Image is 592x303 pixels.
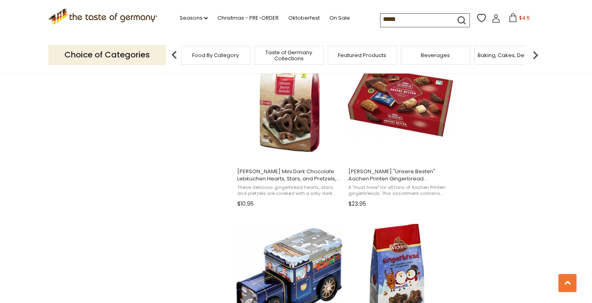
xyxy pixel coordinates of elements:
span: [PERSON_NAME] "Unsere Besten" Aachen Printen Gingerbread Assortment in Gift Box, 17.6 oz [348,168,453,182]
img: previous arrow [166,47,182,63]
a: Baking, Cakes, Desserts [478,52,540,58]
span: These delicious gingerbread hearts, stars, and pretzels are covered with a silky dark chocolate c... [237,184,342,197]
a: Oktoberfest [288,14,320,23]
span: $23.95 [348,200,366,208]
a: Weiss Mini Dark Chocolate Lebkuchen Hearts, Stars, and Pretzels, 14 oz [236,41,343,210]
img: Lambertz "Unsere Besten" Aachen Printen Gingerbread Assortment in Gift Box, 17.6 oz [347,49,454,155]
span: A "must have" for all fans of Aachen Printen gingerbreads. This assortment contains Aachen lebkuc... [348,184,453,197]
a: Lambertz [347,41,454,210]
a: Taste of Germany Collections [257,49,321,61]
span: $10.95 [237,200,254,208]
img: next arrow [528,47,544,63]
span: $4.5 [519,14,530,21]
a: Featured Products [338,52,387,58]
p: Choice of Categories [48,45,166,65]
a: Christmas - PRE-ORDER [217,14,279,23]
a: Food By Category [193,52,239,58]
a: Seasons [180,14,208,23]
img: Weiss Mini Dark Chocolate Lebkuchen Hearts, Stars, and Pretzels, 14 oz [236,49,343,155]
span: [PERSON_NAME] Mini Dark Chocolate Lebkuchen Hearts, Stars, and Pretzels, 14 oz [237,168,342,182]
button: $4.5 [502,13,536,25]
a: On Sale [329,14,350,23]
a: Beverages [421,52,450,58]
